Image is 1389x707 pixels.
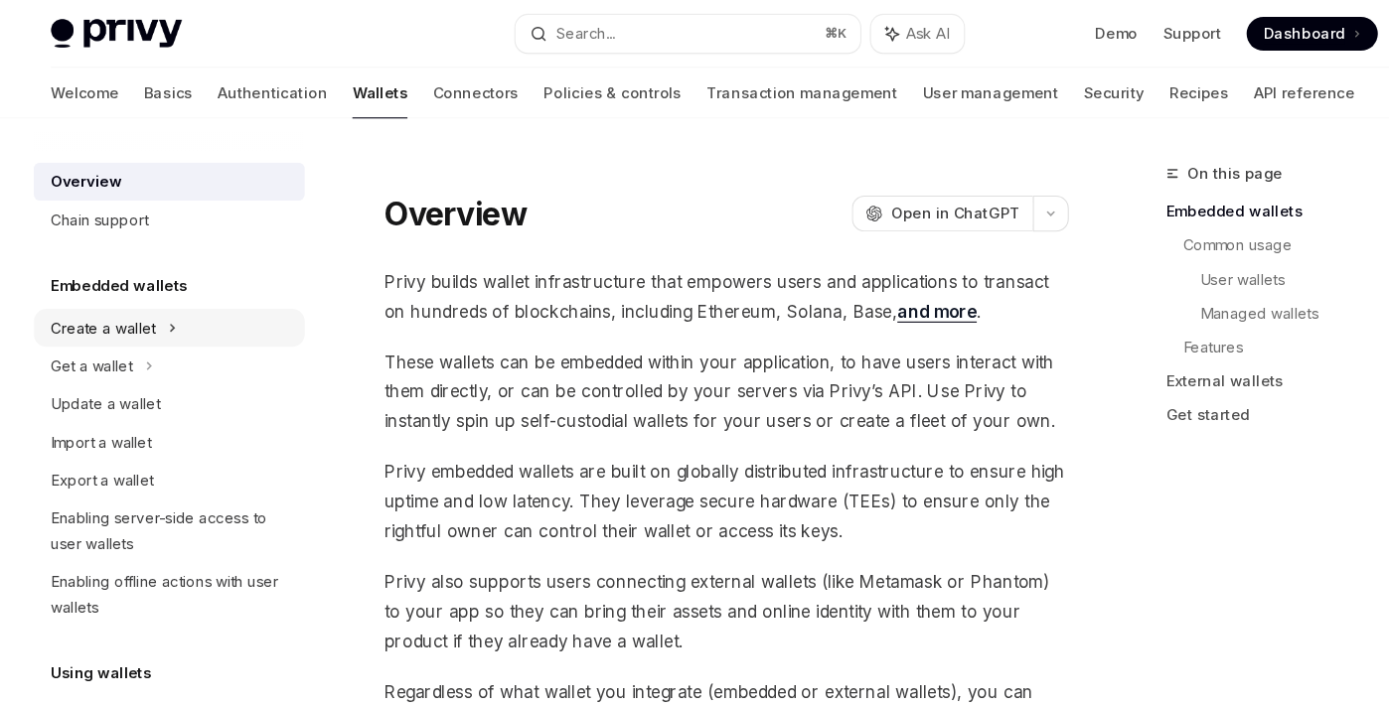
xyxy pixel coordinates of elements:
a: Authentication [205,64,307,111]
a: Embedded wallets [1095,183,1357,214]
span: Dashboard [1186,22,1263,42]
a: Demo [1028,22,1068,42]
a: and more [843,282,917,303]
div: Update a wallet [48,367,150,391]
button: Toggle dark mode [1310,16,1341,48]
div: Overview [48,159,114,183]
a: Enabling server-side access to user wallets [32,469,286,528]
a: Transaction management [664,64,843,111]
a: Support [1092,22,1147,42]
a: API reference [1177,64,1272,111]
a: Wallets [331,64,383,111]
span: Privy also supports users connecting external wallets (like Metamask or Phantom) to your app so t... [361,532,1003,616]
div: Search... [522,20,577,44]
img: light logo [48,18,171,46]
a: Common usage [1111,214,1357,246]
a: Update a wallet [32,361,286,397]
div: Ethereum [48,659,109,683]
a: User management [866,64,994,111]
a: Export a wallet [32,433,286,469]
div: Export a wallet [48,439,144,463]
span: Privy builds wallet infrastructure that empowers users and applications to transact on hundreds o... [361,250,1003,306]
a: Policies & controls [511,64,640,111]
a: Dashboard [1170,16,1294,48]
a: Get started [1095,373,1357,405]
button: Open in ChatGPT [800,184,970,217]
span: Privy embedded wallets are built on globally distributed infrastructure to ensure high uptime and... [361,429,1003,512]
a: Recipes [1098,64,1154,111]
span: ⌘ K [775,24,796,40]
button: Search...⌘K [484,14,807,50]
div: Create a wallet [48,296,146,320]
div: Import a wallet [48,403,142,427]
button: Ask AI [818,14,905,50]
a: User wallets [1127,246,1357,278]
div: Get a wallet [48,332,124,355]
a: Welcome [48,64,111,111]
div: Chain support [48,195,139,218]
h1: Overview [361,183,495,218]
span: Open in ChatGPT [837,191,958,211]
span: On this page [1115,151,1204,175]
a: Security [1017,64,1074,111]
span: Ask AI [851,22,891,42]
a: External wallets [1095,342,1357,373]
span: These wallets can be embedded within your application, to have users interact with them directly,... [361,326,1003,409]
a: Managed wallets [1127,278,1357,310]
div: Enabling server-side access to user wallets [48,475,274,522]
h5: Using wallets [48,620,142,643]
a: Enabling offline actions with user wallets [32,528,286,588]
a: Basics [135,64,181,111]
a: Features [1111,310,1357,342]
a: Overview [32,153,286,189]
a: Chain support [32,189,286,224]
div: Enabling offline actions with user wallets [48,534,274,582]
a: Import a wallet [32,397,286,433]
h5: Embedded wallets [48,256,176,280]
a: Connectors [406,64,487,111]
